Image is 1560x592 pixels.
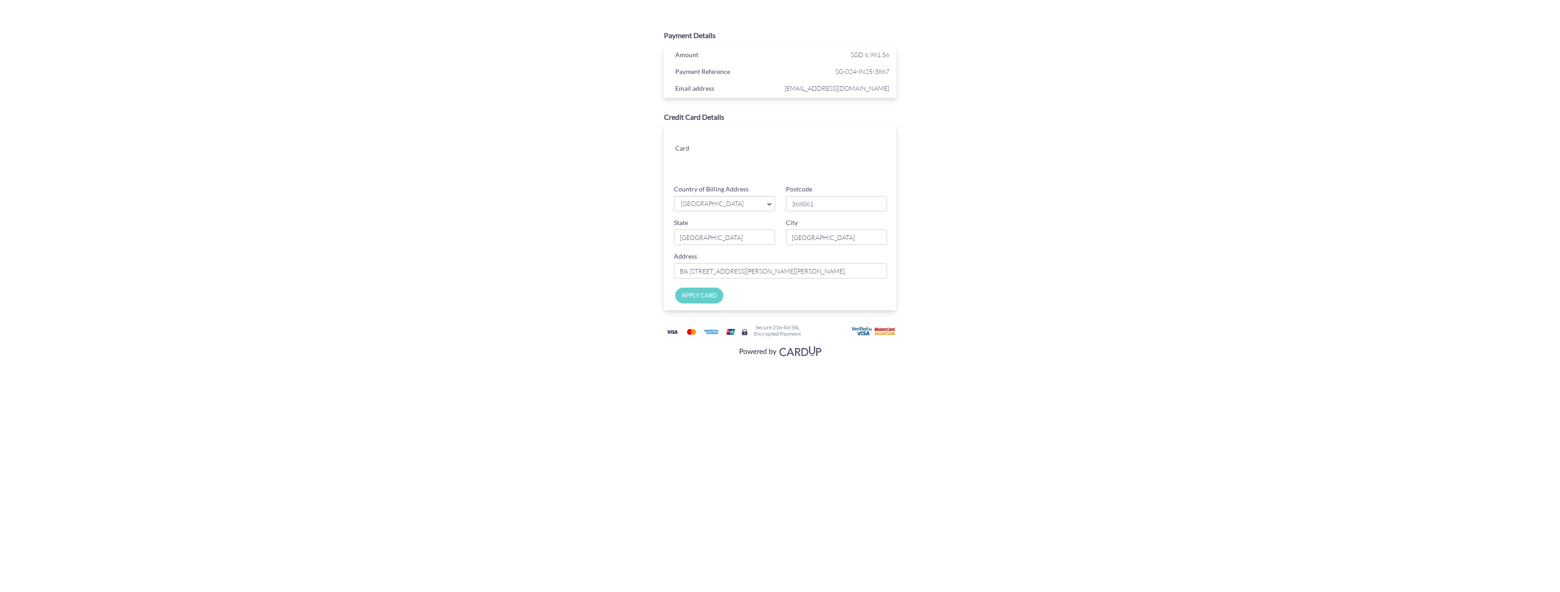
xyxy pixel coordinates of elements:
[664,30,896,41] div: Payment Details
[735,342,825,359] img: Visa, Mastercard
[782,83,889,94] span: [EMAIL_ADDRESS][DOMAIN_NAME]
[668,83,782,96] div: Email address
[675,288,723,303] input: APPLY CARD
[668,66,782,79] div: Payment Reference
[674,218,688,227] label: State
[674,252,697,261] label: Address
[732,133,888,150] iframe: Secure card number input frame
[741,328,748,336] img: Secure lock
[852,327,897,337] img: User card
[668,49,782,63] div: Amount
[674,185,749,194] label: Country of Billing Address
[786,185,812,194] label: Postcode
[851,51,889,59] span: SGD 6,981.56
[668,142,725,156] div: Card
[786,218,798,227] label: City
[664,112,896,122] div: Credit Card Details
[682,326,701,338] img: Mastercard
[754,324,801,336] h6: Secure 256-bit SSL Encrypted Payment
[732,153,809,170] iframe: Secure card expiration date input frame
[721,326,740,338] img: Union Pay
[702,326,720,338] img: American Express
[680,199,760,209] span: [GEOGRAPHIC_DATA]
[663,326,681,338] img: Visa
[674,196,775,211] a: [GEOGRAPHIC_DATA]
[810,153,887,170] iframe: Secure card security code input frame
[782,66,889,77] span: SG-024-IN25-3867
